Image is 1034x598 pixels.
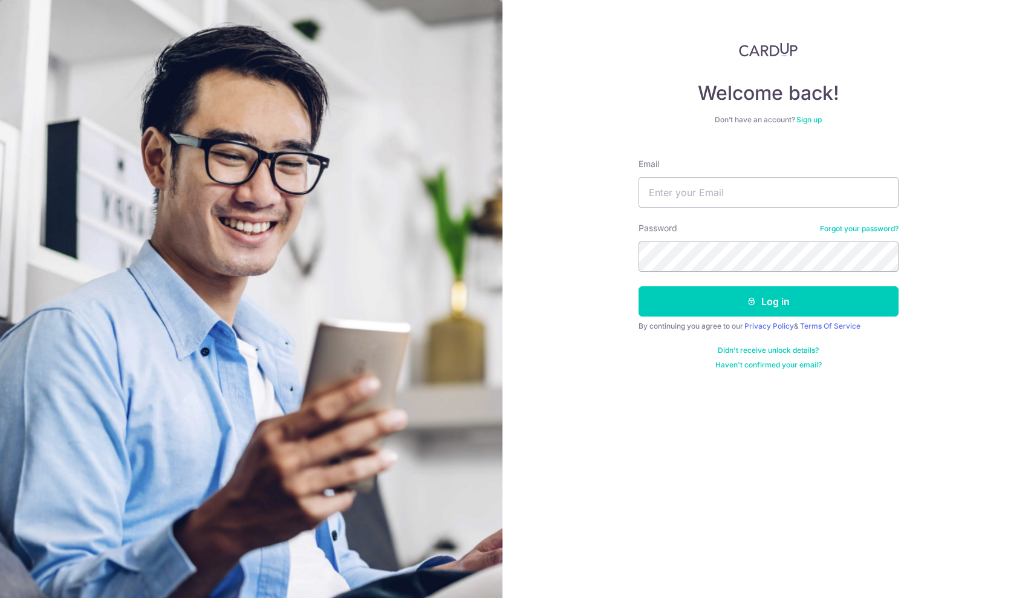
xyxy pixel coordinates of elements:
a: Didn't receive unlock details? [718,346,819,355]
div: Don’t have an account? [639,115,899,125]
h4: Welcome back! [639,81,899,105]
label: Email [639,158,659,170]
a: Forgot your password? [820,224,899,234]
a: Haven't confirmed your email? [715,360,822,370]
div: By continuing you agree to our & [639,321,899,331]
a: Privacy Policy [744,321,794,330]
label: Password [639,222,677,234]
button: Log in [639,286,899,317]
input: Enter your Email [639,177,899,208]
a: Sign up [796,115,822,124]
img: CardUp Logo [739,42,798,57]
a: Terms Of Service [800,321,860,330]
